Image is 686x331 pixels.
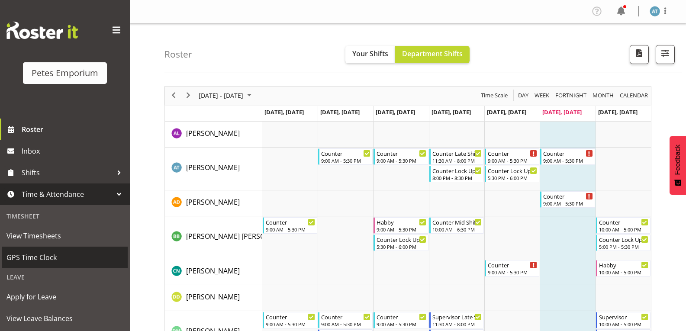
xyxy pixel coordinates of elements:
div: Alex-Micheal Taniwha"s event - Counter Begin From Saturday, August 16, 2025 at 9:00:00 AM GMT+12:... [540,148,595,165]
div: Counter [488,149,537,157]
span: Roster [22,123,126,136]
span: Time & Attendance [22,188,113,201]
div: Counter [599,218,648,226]
span: [DATE], [DATE] [487,108,526,116]
div: Amelia Denz"s event - Counter Begin From Saturday, August 16, 2025 at 9:00:00 AM GMT+12:00 Ends A... [540,191,595,208]
div: Counter [266,312,315,321]
a: [PERSON_NAME] [186,197,240,207]
span: [PERSON_NAME] [186,129,240,138]
button: Month [618,90,650,101]
div: 9:00 AM - 5:30 PM [543,200,593,207]
div: 9:00 AM - 5:30 PM [266,226,315,233]
h4: Roster [164,49,192,59]
span: View Timesheets [6,229,123,242]
span: Inbox [22,145,126,157]
div: 9:00 AM - 5:30 PM [488,157,537,164]
td: Danielle Donselaar resource [165,285,262,311]
div: 9:00 AM - 5:30 PM [377,157,426,164]
button: Department Shifts [395,46,470,63]
div: 10:00 AM - 5:00 PM [599,269,648,276]
span: Apply for Leave [6,290,123,303]
button: Timeline Week [533,90,551,101]
div: 11:30 AM - 8:00 PM [432,321,482,328]
span: Time Scale [480,90,509,101]
a: [PERSON_NAME] [PERSON_NAME] [186,231,295,241]
div: 9:00 AM - 5:30 PM [321,321,370,328]
div: David McAuley"s event - Counter Begin From Monday, August 11, 2025 at 9:00:00 AM GMT+12:00 Ends A... [263,312,317,328]
span: [DATE], [DATE] [264,108,304,116]
a: [PERSON_NAME] [186,266,240,276]
div: 9:00 AM - 5:30 PM [266,321,315,328]
span: Department Shifts [402,49,463,58]
span: [DATE], [DATE] [376,108,415,116]
button: August 2025 [197,90,255,101]
div: Counter [488,260,537,269]
a: View Timesheets [2,225,128,247]
img: Rosterit website logo [6,22,78,39]
button: Timeline Month [591,90,615,101]
div: Counter Lock Up [432,166,482,175]
span: calendar [619,90,649,101]
div: Counter Lock Up [377,235,426,244]
span: Day [517,90,529,101]
div: Counter Lock Up [599,235,648,244]
button: Filter Shifts [656,45,675,64]
td: Alex-Micheal Taniwha resource [165,148,262,190]
button: Feedback - Show survey [670,136,686,195]
div: 10:00 AM - 5:00 PM [599,321,648,328]
span: [DATE], [DATE] [432,108,471,116]
img: alex-micheal-taniwha5364.jpg [650,6,660,16]
div: David McAuley"s event - Supervisor Begin From Sunday, August 17, 2025 at 10:00:00 AM GMT+12:00 En... [596,312,651,328]
div: 5:00 PM - 5:30 PM [599,243,648,250]
div: 5:30 PM - 6:00 PM [488,174,537,181]
div: 5:30 PM - 6:00 PM [377,243,426,250]
div: Supervisor Late Shift [432,312,482,321]
div: 10:00 AM - 5:00 PM [599,226,648,233]
div: Beena Beena"s event - Counter Begin From Monday, August 11, 2025 at 9:00:00 AM GMT+12:00 Ends At ... [263,217,317,234]
span: Fortnight [554,90,587,101]
span: [PERSON_NAME] [186,163,240,172]
div: Petes Emporium [32,67,98,80]
div: Christine Neville"s event - Counter Begin From Friday, August 15, 2025 at 9:00:00 AM GMT+12:00 En... [485,260,539,276]
div: Supervisor [599,312,648,321]
div: 9:00 AM - 5:30 PM [377,321,426,328]
div: Habby [377,218,426,226]
a: View Leave Balances [2,308,128,329]
button: Previous [168,90,180,101]
div: 9:00 AM - 5:30 PM [543,157,593,164]
div: Beena Beena"s event - Habby Begin From Wednesday, August 13, 2025 at 9:00:00 AM GMT+12:00 Ends At... [374,217,428,234]
div: Alex-Micheal Taniwha"s event - Counter Begin From Tuesday, August 12, 2025 at 9:00:00 AM GMT+12:0... [318,148,373,165]
div: 11:30 AM - 8:00 PM [432,157,482,164]
div: 9:00 AM - 5:30 PM [321,157,370,164]
div: Alex-Micheal Taniwha"s event - Counter Begin From Friday, August 15, 2025 at 9:00:00 AM GMT+12:00... [485,148,539,165]
span: [DATE], [DATE] [598,108,638,116]
span: [DATE], [DATE] [320,108,360,116]
a: [PERSON_NAME] [186,128,240,138]
div: previous period [166,87,181,105]
div: Counter [321,149,370,157]
div: Alex-Micheal Taniwha"s event - Counter Late Shift Begin From Thursday, August 14, 2025 at 11:30:0... [429,148,484,165]
td: Amelia Denz resource [165,190,262,216]
div: 10:00 AM - 6:30 PM [432,226,482,233]
div: Counter [543,149,593,157]
div: Counter [377,149,426,157]
div: Alex-Micheal Taniwha"s event - Counter Lock Up Begin From Friday, August 15, 2025 at 5:30:00 PM G... [485,166,539,182]
div: 9:00 AM - 5:30 PM [488,269,537,276]
div: next period [181,87,196,105]
div: Alex-Micheal Taniwha"s event - Counter Lock Up Begin From Thursday, August 14, 2025 at 8:00:00 PM... [429,166,484,182]
div: David McAuley"s event - Counter Begin From Wednesday, August 13, 2025 at 9:00:00 AM GMT+12:00 End... [374,312,428,328]
div: Counter Late Shift [432,149,482,157]
span: Week [534,90,550,101]
div: Beena Beena"s event - Counter Lock Up Begin From Sunday, August 17, 2025 at 5:00:00 PM GMT+12:00 ... [596,235,651,251]
span: Feedback [674,145,682,175]
button: Time Scale [480,90,509,101]
a: Apply for Leave [2,286,128,308]
div: Timesheet [2,207,128,225]
span: [PERSON_NAME] [PERSON_NAME] [186,231,295,241]
a: [PERSON_NAME] [186,292,240,302]
div: Beena Beena"s event - Counter Begin From Sunday, August 17, 2025 at 10:00:00 AM GMT+12:00 Ends At... [596,217,651,234]
div: Counter [377,312,426,321]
